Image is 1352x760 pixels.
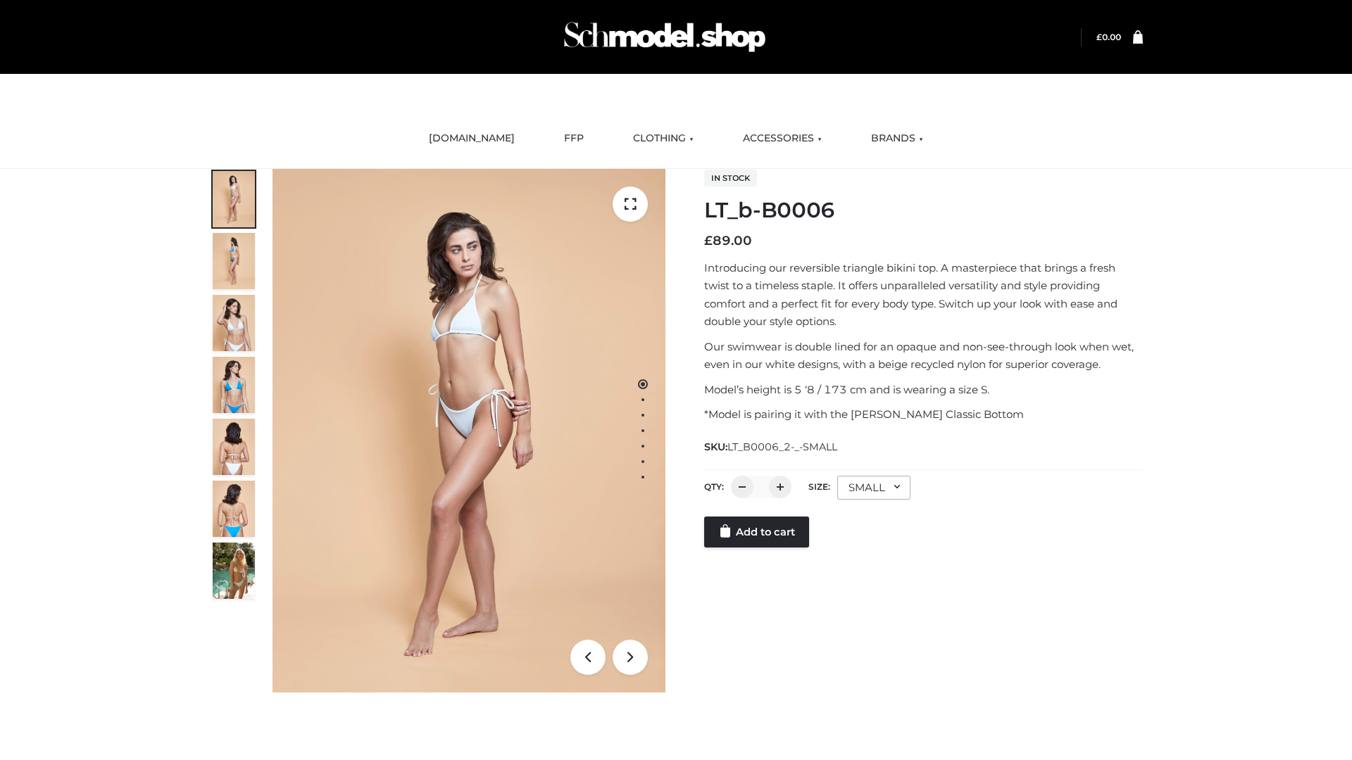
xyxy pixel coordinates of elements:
img: Schmodel Admin 964 [559,9,770,65]
span: LT_B0006_2-_-SMALL [727,441,837,453]
a: CLOTHING [622,123,704,154]
img: ArielClassicBikiniTop_CloudNine_AzureSky_OW114ECO_1 [273,169,665,692]
span: £ [1096,32,1102,42]
a: Add to cart [704,517,809,547]
div: SMALL [837,476,910,500]
img: ArielClassicBikiniTop_CloudNine_AzureSky_OW114ECO_1-scaled.jpg [213,171,255,227]
img: ArielClassicBikiniTop_CloudNine_AzureSky_OW114ECO_4-scaled.jpg [213,357,255,413]
a: FFP [553,123,594,154]
a: ACCESSORIES [732,123,832,154]
h1: LT_b-B0006 [704,198,1143,223]
label: QTY: [704,481,724,492]
a: £0.00 [1096,32,1121,42]
p: Model’s height is 5 ‘8 / 173 cm and is wearing a size S. [704,381,1143,399]
img: ArielClassicBikiniTop_CloudNine_AzureSky_OW114ECO_3-scaled.jpg [213,295,255,351]
bdi: 0.00 [1096,32,1121,42]
p: Introducing our reversible triangle bikini top. A masterpiece that brings a fresh twist to a time... [704,259,1143,331]
img: ArielClassicBikiniTop_CloudNine_AzureSky_OW114ECO_2-scaled.jpg [213,233,255,289]
img: Arieltop_CloudNine_AzureSky2.jpg [213,543,255,599]
a: [DOMAIN_NAME] [418,123,525,154]
img: ArielClassicBikiniTop_CloudNine_AzureSky_OW114ECO_8-scaled.jpg [213,481,255,537]
span: £ [704,233,713,248]
p: *Model is pairing it with the [PERSON_NAME] Classic Bottom [704,405,1143,424]
a: BRANDS [860,123,934,154]
p: Our swimwear is double lined for an opaque and non-see-through look when wet, even in our white d... [704,338,1143,374]
img: ArielClassicBikiniTop_CloudNine_AzureSky_OW114ECO_7-scaled.jpg [213,419,255,475]
span: SKU: [704,438,839,455]
bdi: 89.00 [704,233,752,248]
label: Size: [808,481,830,492]
span: In stock [704,170,757,186]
